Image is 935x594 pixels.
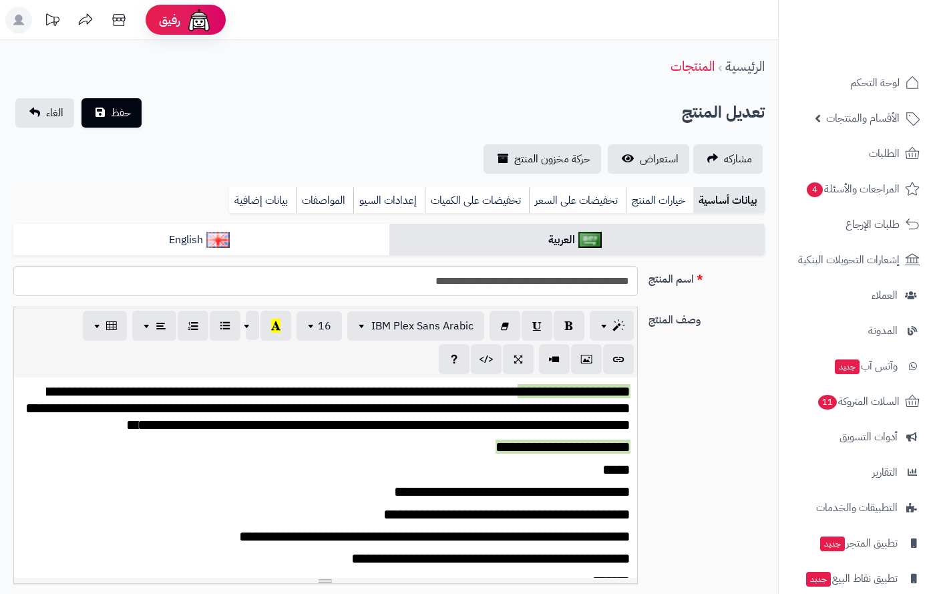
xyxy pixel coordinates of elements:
a: إعدادات السيو [353,187,425,214]
span: السلات المتروكة [817,392,900,411]
span: تطبيق المتجر [819,534,898,553]
span: لوحة التحكم [850,73,900,92]
span: الأقسام والمنتجات [826,109,900,128]
a: التطبيقات والخدمات [787,492,927,524]
a: إشعارات التحويلات البنكية [787,244,927,276]
span: المراجعات والأسئلة [805,180,900,198]
span: IBM Plex Sans Arabic [371,318,474,334]
span: طلبات الإرجاع [846,215,900,234]
a: طلبات الإرجاع [787,208,927,241]
button: IBM Plex Sans Arabic [347,311,484,341]
span: 16 [318,318,331,334]
span: الطلبات [869,144,900,163]
img: ai-face.png [186,7,212,33]
a: التقارير [787,456,927,488]
a: مشاركه [693,144,763,174]
span: حركة مخزون المنتج [514,151,590,167]
a: تحديثات المنصة [35,7,69,37]
span: مشاركه [724,151,752,167]
button: 16 [297,311,342,341]
span: التقارير [872,463,898,482]
a: تطبيق المتجرجديد [787,527,927,559]
span: جديد [835,359,860,374]
a: بيانات إضافية [229,187,296,214]
a: أدوات التسويق [787,421,927,453]
span: وآتس آب [833,357,898,376]
a: العملاء [787,279,927,311]
a: المدونة [787,315,927,347]
a: المراجعات والأسئلة4 [787,173,927,205]
img: العربية [578,232,602,248]
span: المدونة [868,321,898,340]
span: جديد [806,572,831,587]
button: حفظ [81,98,142,128]
a: تخفيضات على السعر [529,187,626,214]
span: العملاء [872,286,898,305]
a: بيانات أساسية [693,187,765,214]
a: المواصفات [296,187,353,214]
label: وصف المنتج [643,307,770,328]
a: خيارات المنتج [626,187,693,214]
span: جديد [820,537,845,551]
span: التطبيقات والخدمات [816,498,898,517]
a: استعراض [608,144,689,174]
a: المنتجات [671,56,715,76]
span: استعراض [640,151,679,167]
span: إشعارات التحويلات البنكية [798,251,900,269]
a: الطلبات [787,138,927,170]
a: العربية [389,224,765,257]
span: رفيق [159,12,180,28]
a: وآتس آبجديد [787,350,927,382]
img: English [206,232,230,248]
a: حركة مخزون المنتج [484,144,601,174]
span: الغاء [46,105,63,121]
span: تطبيق نقاط البيع [805,569,898,588]
span: 11 [818,395,837,410]
span: حفظ [111,105,131,121]
a: السلات المتروكة11 [787,386,927,418]
span: أدوات التسويق [839,428,898,446]
a: الرئيسية [725,56,765,76]
a: لوحة التحكم [787,67,927,99]
a: تخفيضات على الكميات [425,187,529,214]
span: 4 [807,182,823,197]
label: اسم المنتج [643,266,770,287]
a: الغاء [15,98,74,128]
a: English [13,224,389,257]
h2: تعديل المنتج [682,99,765,126]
